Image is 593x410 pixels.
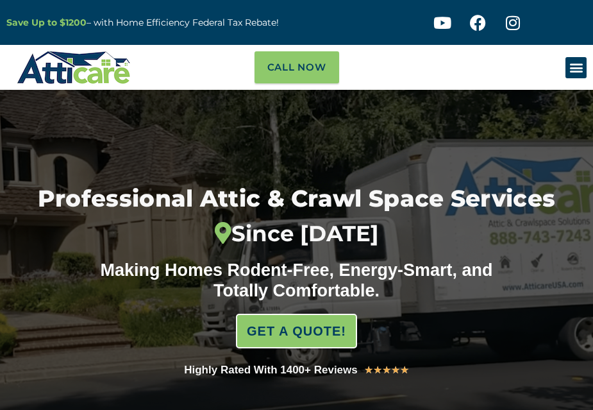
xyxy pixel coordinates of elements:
[364,362,373,379] i: ★
[74,260,519,302] div: Making Homes Rodent-Free, Energy-Smart, and Totally Comfortable.
[373,362,382,379] i: ★
[184,361,358,379] div: Highly Rated With 1400+ Reviews
[364,362,409,379] div: 5/5
[391,362,400,379] i: ★
[236,314,357,348] a: GET A QUOTE!
[255,51,339,83] a: Call Now
[565,57,587,78] div: Menu Toggle
[400,362,409,379] i: ★
[247,318,346,344] span: GET A QUOTE!
[6,17,87,28] a: Save Up to $1200
[6,15,290,30] p: – with Home Efficiency Federal Tax Rebate!
[382,362,391,379] i: ★
[267,58,326,77] span: Call Now
[10,221,583,247] div: Since [DATE]
[10,185,583,247] h1: Professional Attic & Crawl Space Services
